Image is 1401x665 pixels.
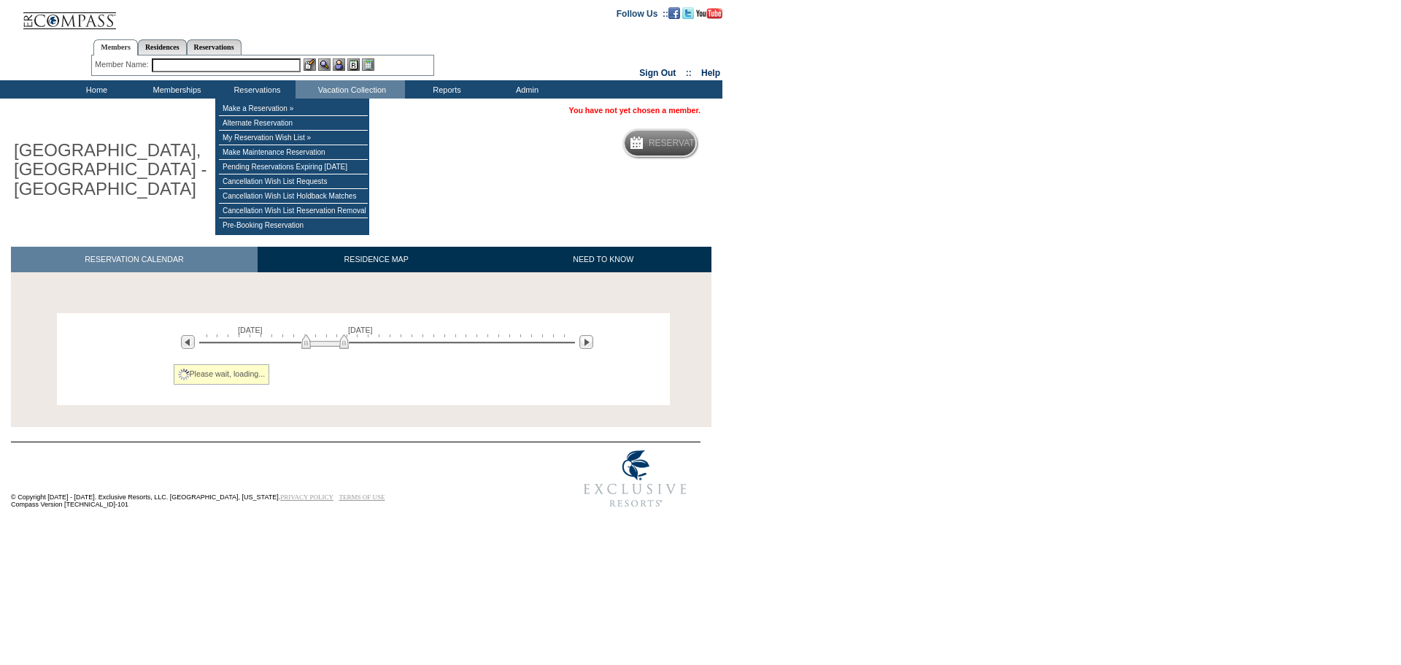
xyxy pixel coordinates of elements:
span: [DATE] [348,326,373,334]
a: Subscribe to our YouTube Channel [696,8,722,17]
img: Follow us on Twitter [682,7,694,19]
div: Please wait, loading... [174,364,270,385]
a: Members [93,39,138,55]
img: Next [579,335,593,349]
img: Become our fan on Facebook [668,7,680,19]
td: Memberships [135,80,215,99]
td: Pre-Booking Reservation [219,218,368,232]
img: b_calculator.gif [362,58,374,71]
span: You have not yet chosen a member. [569,106,700,115]
img: Previous [181,335,195,349]
img: Subscribe to our YouTube Channel [696,8,722,19]
td: Alternate Reservation [219,116,368,131]
img: Impersonate [333,58,345,71]
td: Home [55,80,135,99]
a: Become our fan on Facebook [668,8,680,17]
a: NEED TO KNOW [495,247,711,272]
td: Cancellation Wish List Holdback Matches [219,189,368,204]
td: Cancellation Wish List Requests [219,174,368,189]
td: Make Maintenance Reservation [219,145,368,160]
a: RESIDENCE MAP [258,247,495,272]
img: View [318,58,331,71]
a: Residences [138,39,187,55]
td: Reports [405,80,485,99]
h1: [GEOGRAPHIC_DATA], [GEOGRAPHIC_DATA] - [GEOGRAPHIC_DATA] [11,138,338,201]
td: My Reservation Wish List » [219,131,368,145]
a: RESERVATION CALENDAR [11,247,258,272]
img: spinner2.gif [178,369,190,380]
a: Follow us on Twitter [682,8,694,17]
img: b_edit.gif [304,58,316,71]
a: TERMS OF USE [339,493,385,501]
td: Follow Us :: [617,7,668,19]
a: Sign Out [639,68,676,78]
td: © Copyright [DATE] - [DATE]. Exclusive Resorts, LLC. [GEOGRAPHIC_DATA], [US_STATE]. Compass Versi... [11,443,522,515]
span: :: [686,68,692,78]
td: Make a Reservation » [219,101,368,116]
a: Help [701,68,720,78]
h5: Reservation Calendar [649,139,760,148]
td: Vacation Collection [296,80,405,99]
td: Pending Reservations Expiring [DATE] [219,160,368,174]
span: [DATE] [238,326,263,334]
a: Reservations [187,39,242,55]
img: Reservations [347,58,360,71]
td: Cancellation Wish List Reservation Removal [219,204,368,218]
div: Member Name: [95,58,151,71]
td: Reservations [215,80,296,99]
img: Exclusive Resorts [570,442,700,515]
a: PRIVACY POLICY [280,493,333,501]
td: Admin [485,80,566,99]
